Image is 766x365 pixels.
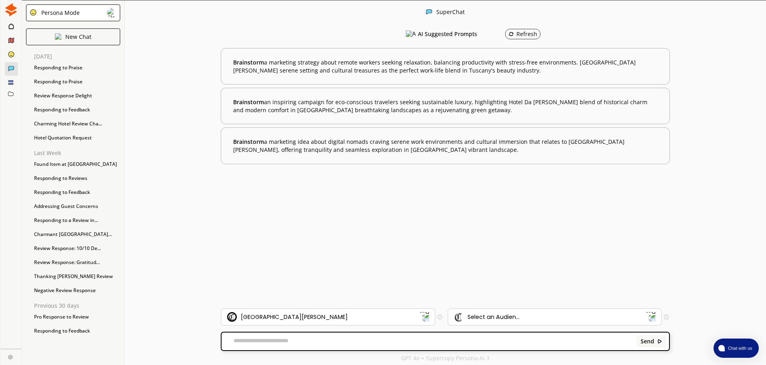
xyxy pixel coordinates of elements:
div: Select an Audien... [468,314,520,320]
b: Send [641,338,654,345]
button: atlas-launcher [714,339,759,358]
div: Praise for Hotel Stay [30,339,124,351]
img: Close [426,9,432,15]
div: [GEOGRAPHIC_DATA][PERSON_NAME] [241,314,348,320]
p: New Chat [65,34,91,40]
img: Audience Icon [454,312,464,322]
div: Pro Response to Review [30,311,124,323]
span: Brainstorm [233,58,264,66]
div: Responding to Feedback [30,325,124,337]
img: Tooltip Icon [437,315,442,319]
div: SuperChat [436,9,465,16]
div: Responding to Praise [30,62,124,74]
div: Charmant [GEOGRAPHIC_DATA]... [30,228,124,240]
div: Negative Review Response [30,284,124,296]
div: Review Response Delight [30,90,124,102]
img: Tooltip Icon [664,315,669,319]
img: Close [30,9,37,16]
img: Close [657,339,663,344]
img: Brand Icon [227,312,237,322]
div: Persona Mode [38,10,80,16]
div: Thanking [PERSON_NAME] Review [30,270,124,282]
div: Refresh [508,31,537,37]
img: Dropdown Icon [419,312,429,322]
img: Close [4,3,18,16]
p: Last Week [34,150,124,156]
div: Responding to Feedback [30,186,124,198]
span: Brainstorm [233,98,264,106]
span: Chat with us [725,345,754,351]
a: Close [1,349,21,363]
img: Close [107,8,117,18]
p: [DATE] [34,53,124,60]
img: Refresh [508,31,514,37]
img: Close [8,355,13,359]
div: Review Response: 10/10 De... [30,242,124,254]
p: GPT 4o + Supercopy Persona-AI 3 [401,355,490,361]
b: a marketing strategy about remote workers seeking relaxation, balancing productivity with stress-... [233,58,657,74]
div: Charming Hotel Review Cha... [30,118,124,130]
div: Review Response: Gratitud... [30,256,124,268]
img: Dropdown Icon [645,312,656,322]
img: Close [55,33,61,40]
div: Responding to Praise [30,76,124,88]
div: Responding to Feedback [30,104,124,116]
p: Previous 30 days [34,302,124,309]
div: Addressing Guest Concerns [30,200,124,212]
h3: AI Suggested Prompts [418,28,477,40]
div: Hotel Quotation Request [30,132,124,144]
img: AI Suggested Prompts [406,30,416,38]
div: Responding to a Review in... [30,214,124,226]
div: Found Item at [GEOGRAPHIC_DATA] [30,158,124,170]
b: a marketing idea about digital nomads craving serene work environments and cultural immersion tha... [233,138,657,153]
b: an inspiring campaign for eco-conscious travelers seeking sustainable luxury, highlighting Hotel ... [233,98,657,114]
span: Brainstorm [233,138,264,145]
div: Responding to Reviews [30,172,124,184]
